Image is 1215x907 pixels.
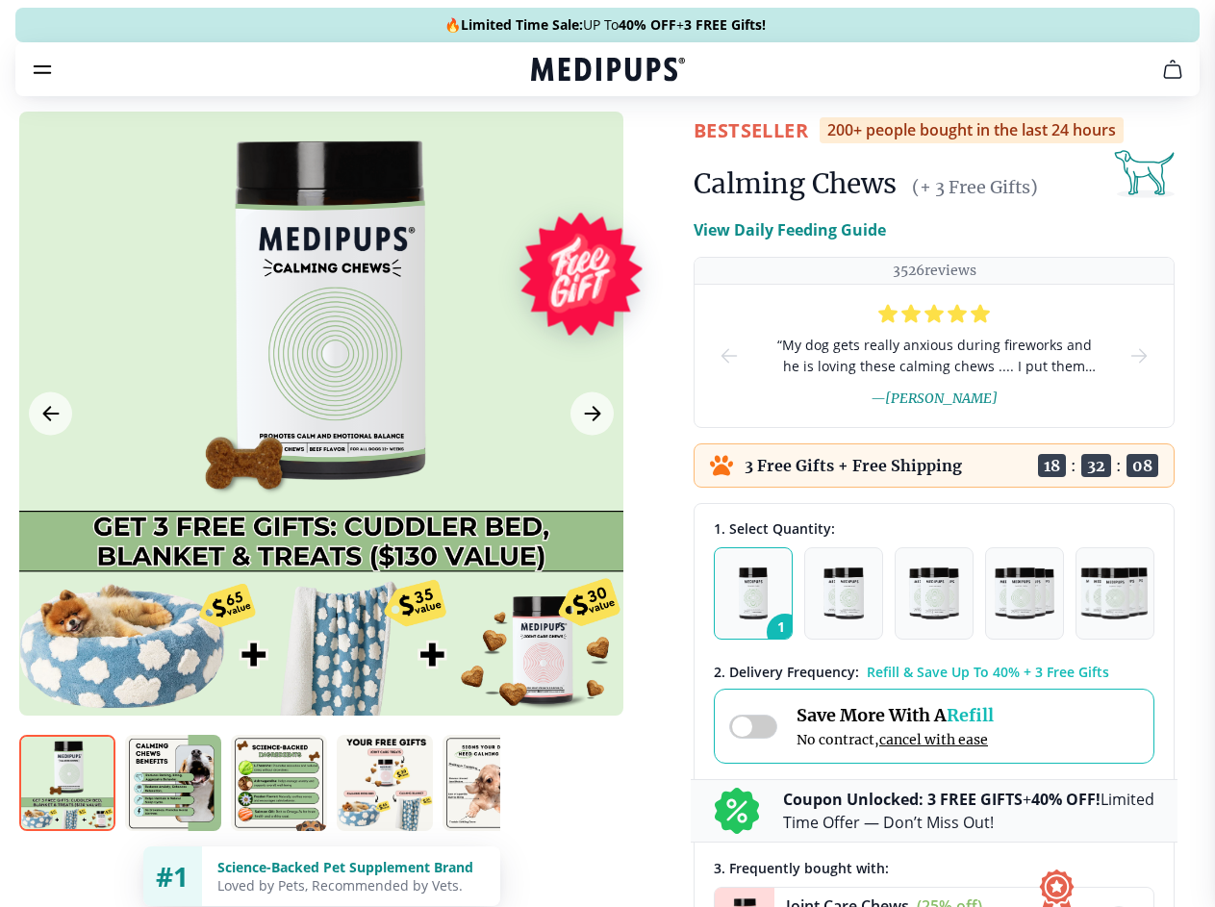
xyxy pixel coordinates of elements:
[714,547,793,640] button: 1
[823,567,864,619] img: Pack of 2 - Natural Dog Supplements
[444,15,766,35] span: 🔥 UP To +
[797,731,994,748] span: No contract,
[718,285,741,427] button: prev-slide
[1080,567,1150,619] img: Pack of 5 - Natural Dog Supplements
[1038,454,1066,477] span: 18
[772,335,1097,377] span: “ My dog gets really anxious during fireworks and he is loving these calming chews .... I put the...
[1127,285,1151,427] button: next-slide
[1116,456,1122,475] span: :
[871,390,998,407] span: — [PERSON_NAME]
[231,735,327,831] img: Calming Chews | Natural Dog Supplements
[1150,46,1196,92] button: cart
[783,788,1154,834] p: + Limited Time Offer — Don’t Miss Out!
[570,392,614,436] button: Next Image
[1081,454,1111,477] span: 32
[867,663,1109,681] span: Refill & Save Up To 40% + 3 Free Gifts
[995,567,1053,619] img: Pack of 4 - Natural Dog Supplements
[694,166,897,201] h1: Calming Chews
[694,117,808,143] span: BestSeller
[217,876,485,894] div: Loved by Pets, Recommended by Vets.
[714,859,889,877] span: 3 . Frequently bought with:
[19,735,115,831] img: Calming Chews | Natural Dog Supplements
[156,858,189,894] span: #1
[443,735,539,831] img: Calming Chews | Natural Dog Supplements
[31,58,54,81] button: burger-menu
[947,704,994,726] span: Refill
[531,55,685,88] a: Medipups
[893,262,976,280] p: 3526 reviews
[797,704,994,726] span: Save More With A
[739,567,769,619] img: Pack of 1 - Natural Dog Supplements
[714,519,1154,538] div: 1. Select Quantity:
[767,614,803,650] span: 1
[1071,456,1076,475] span: :
[745,456,962,475] p: 3 Free Gifts + Free Shipping
[1031,789,1101,810] b: 40% OFF!
[820,117,1124,143] div: 200+ people bought in the last 24 hours
[337,735,433,831] img: Calming Chews | Natural Dog Supplements
[694,218,886,241] p: View Daily Feeding Guide
[783,789,1023,810] b: Coupon Unlocked: 3 FREE GIFTS
[912,176,1038,198] span: (+ 3 Free Gifts)
[29,392,72,436] button: Previous Image
[879,731,988,748] span: cancel with ease
[125,735,221,831] img: Calming Chews | Natural Dog Supplements
[909,567,959,619] img: Pack of 3 - Natural Dog Supplements
[217,858,485,876] div: Science-Backed Pet Supplement Brand
[1126,454,1158,477] span: 08
[714,663,859,681] span: 2 . Delivery Frequency:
